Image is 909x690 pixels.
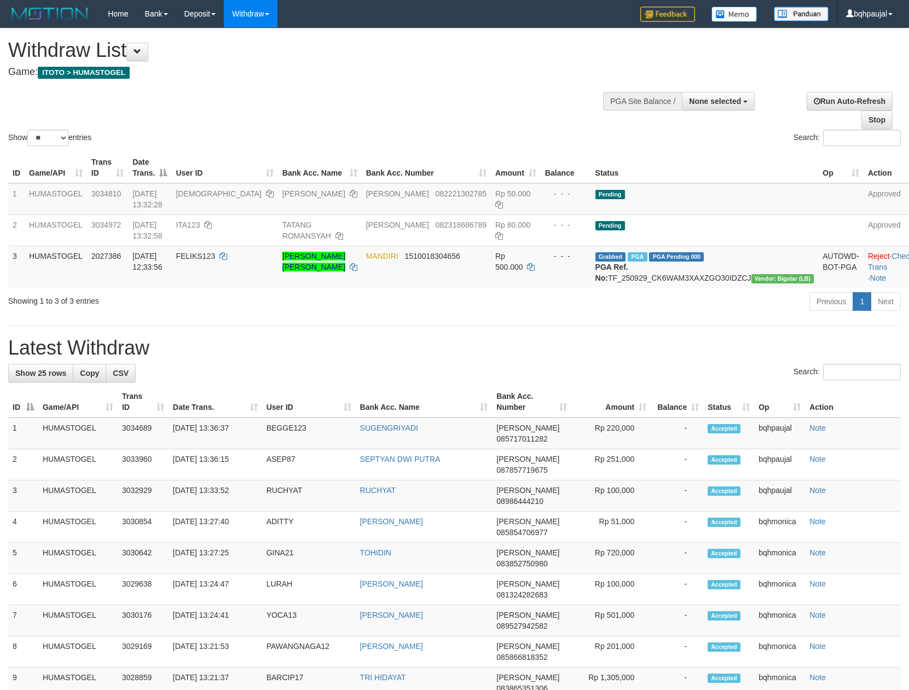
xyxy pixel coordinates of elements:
[262,386,356,418] th: User ID: activate to sort column ascending
[711,7,757,22] img: Button%20Memo.svg
[571,512,651,543] td: Rp 51,000
[171,152,277,183] th: User ID: activate to sort column ascending
[708,549,740,558] span: Accepted
[27,130,68,146] select: Showentries
[595,263,628,282] b: PGA Ref. No:
[38,386,118,418] th: Game/API: activate to sort column ascending
[496,642,559,651] span: [PERSON_NAME]
[595,190,625,199] span: Pending
[360,579,423,588] a: [PERSON_NAME]
[805,386,901,418] th: Action
[38,543,118,574] td: HUMASTOGEL
[708,486,740,496] span: Accepted
[651,480,703,512] td: -
[496,434,547,443] span: Copy 085717011282 to clipboard
[754,449,805,480] td: bqhpaujal
[774,7,829,21] img: panduan.png
[113,369,129,378] span: CSV
[496,622,547,630] span: Copy 089527942582 to clipboard
[405,252,460,260] span: Copy 1510018304656 to clipboard
[545,219,587,230] div: - - -
[571,605,651,636] td: Rp 501,000
[169,636,262,668] td: [DATE] 13:21:53
[118,605,169,636] td: 3030176
[38,418,118,449] td: HUMASTOGEL
[708,611,740,621] span: Accepted
[809,292,853,311] a: Previous
[15,369,66,378] span: Show 25 rows
[496,424,559,432] span: [PERSON_NAME]
[751,274,814,283] span: Vendor URL: https://dashboard.q2checkout.com/secure
[794,130,901,146] label: Search:
[496,579,559,588] span: [PERSON_NAME]
[8,636,38,668] td: 8
[754,418,805,449] td: bqhpaujal
[8,246,25,288] td: 3
[823,130,901,146] input: Search:
[262,512,356,543] td: ADITTY
[38,67,130,79] span: ITOTO > HUMASTOGEL
[754,386,805,418] th: Op: activate to sort column ascending
[809,579,826,588] a: Note
[591,152,819,183] th: Status
[118,636,169,668] td: 3029169
[366,221,429,229] span: [PERSON_NAME]
[91,189,121,198] span: 3034810
[541,152,591,183] th: Balance
[262,480,356,512] td: RUCHYAT
[491,152,541,183] th: Amount: activate to sort column ascending
[571,636,651,668] td: Rp 201,000
[262,574,356,605] td: LURAH
[169,605,262,636] td: [DATE] 13:24:41
[545,251,587,262] div: - - -
[496,497,543,506] span: Copy 08986444210 to clipboard
[754,543,805,574] td: bqhmonica
[591,246,819,288] td: TF_250929_CK6WAM3XAXZGO30IDZCJ
[25,246,87,288] td: HUMASTOGEL
[169,386,262,418] th: Date Trans.: activate to sort column ascending
[169,574,262,605] td: [DATE] 13:24:47
[132,221,163,240] span: [DATE] 13:32:58
[818,246,864,288] td: AUTOWD-BOT-PGA
[495,221,531,229] span: Rp 80.000
[8,480,38,512] td: 3
[8,364,73,382] a: Show 25 rows
[651,386,703,418] th: Balance: activate to sort column ascending
[651,449,703,480] td: -
[8,183,25,215] td: 1
[496,466,547,474] span: Copy 087857719675 to clipboard
[651,574,703,605] td: -
[809,548,826,557] a: Note
[262,543,356,574] td: GINA21
[278,152,362,183] th: Bank Acc. Name: activate to sort column ascending
[8,449,38,480] td: 2
[8,574,38,605] td: 6
[754,480,805,512] td: bqhpaujal
[118,449,169,480] td: 3033960
[282,221,331,240] a: TATANG ROMANSYAH
[496,653,547,662] span: Copy 085866818352 to clipboard
[262,449,356,480] td: ASEP87
[754,512,805,543] td: bqhmonica
[118,543,169,574] td: 3030642
[356,386,493,418] th: Bank Acc. Name: activate to sort column ascending
[360,673,406,682] a: TRI HIDAYAT
[809,642,826,651] a: Note
[436,221,487,229] span: Copy 082318686789 to clipboard
[651,512,703,543] td: -
[870,274,887,282] a: Note
[809,673,826,682] a: Note
[87,152,128,183] th: Trans ID: activate to sort column ascending
[495,189,531,198] span: Rp 50.000
[640,7,695,22] img: Feedback.jpg
[169,418,262,449] td: [DATE] 13:36:37
[595,252,626,262] span: Grabbed
[807,92,893,111] a: Run Auto-Refresh
[38,574,118,605] td: HUMASTOGEL
[571,386,651,418] th: Amount: activate to sort column ascending
[603,92,682,111] div: PGA Site Balance /
[651,636,703,668] td: -
[8,130,91,146] label: Show entries
[25,152,87,183] th: Game/API: activate to sort column ascending
[38,512,118,543] td: HUMASTOGEL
